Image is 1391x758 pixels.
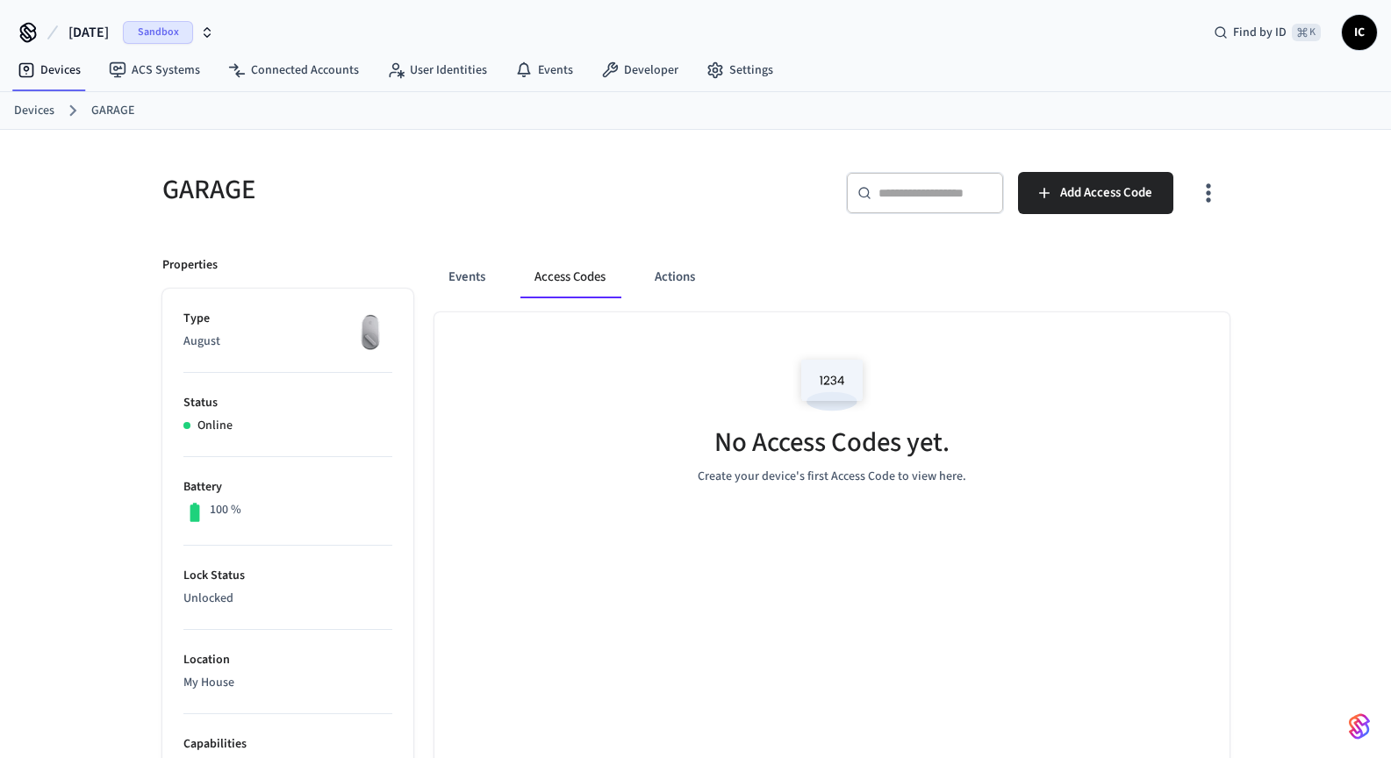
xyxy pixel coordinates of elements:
span: Find by ID [1233,24,1287,41]
button: Actions [641,256,709,298]
img: SeamLogoGradient.69752ec5.svg [1349,712,1370,740]
p: Capabilities [183,735,392,754]
span: Sandbox [123,21,193,44]
a: Devices [4,54,95,86]
button: Add Access Code [1018,172,1173,214]
div: ant example [434,256,1230,298]
span: IC [1344,17,1375,48]
a: Settings [692,54,787,86]
img: Access Codes Empty State [792,347,871,422]
span: [DATE] [68,22,109,43]
span: ⌘ K [1292,24,1321,41]
p: Unlocked [183,590,392,608]
p: Create your device's first Access Code to view here. [698,468,966,486]
p: Online [197,417,233,435]
p: Location [183,651,392,669]
a: Connected Accounts [214,54,373,86]
h5: GARAGE [162,172,685,208]
button: IC [1342,15,1377,50]
p: 100 % [210,501,241,519]
a: Devices [14,102,54,120]
p: Battery [183,478,392,497]
p: Type [183,310,392,328]
p: August [183,333,392,351]
p: My House [183,674,392,692]
h5: No Access Codes yet. [714,425,950,461]
img: August Wifi Smart Lock 3rd Gen, Silver, Front [348,310,392,354]
a: GARAGE [91,102,134,120]
a: User Identities [373,54,501,86]
button: Access Codes [520,256,620,298]
button: Events [434,256,499,298]
div: Find by ID⌘ K [1200,17,1335,48]
a: Developer [587,54,692,86]
span: Add Access Code [1060,182,1152,204]
p: Status [183,394,392,412]
p: Properties [162,256,218,275]
a: ACS Systems [95,54,214,86]
a: Events [501,54,587,86]
p: Lock Status [183,567,392,585]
